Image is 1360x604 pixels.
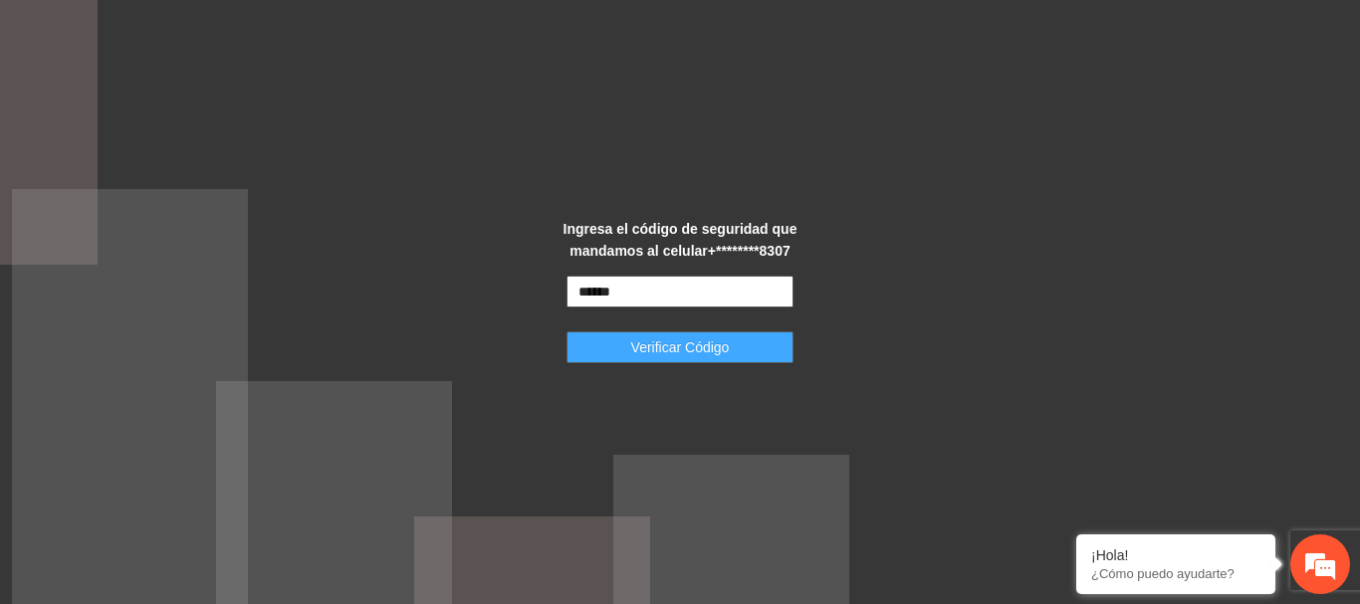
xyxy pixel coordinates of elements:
[567,331,793,363] button: Verificar Código
[104,101,335,127] div: Chatee con nosotros ahora
[115,192,275,393] span: Estamos en línea.
[564,221,797,259] strong: Ingresa el código de seguridad que mandamos al celular +********8307
[1091,566,1260,581] p: ¿Cómo puedo ayudarte?
[327,10,374,58] div: Minimizar ventana de chat en vivo
[631,336,730,358] span: Verificar Código
[10,397,379,467] textarea: Escriba su mensaje y pulse “Intro”
[1091,547,1260,563] div: ¡Hola!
